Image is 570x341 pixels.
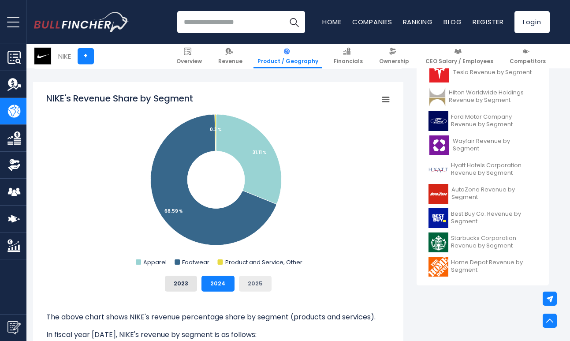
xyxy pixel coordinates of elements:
a: Best Buy Co. Revenue by Segment [423,206,542,230]
a: Hilton Worldwide Holdings Revenue by Segment [423,85,542,109]
a: Home Depot Revenue by Segment [423,255,542,279]
img: HD logo [428,257,448,277]
img: NKE logo [34,48,51,64]
button: 2024 [201,276,235,292]
span: Product / Geography [257,58,318,65]
span: Best Buy Co. Revenue by Segment [451,210,537,225]
img: SBUX logo [428,232,448,252]
tspan: 68.59 % [164,208,183,214]
a: Ranking [403,17,433,26]
p: The above chart shows NIKE's revenue percentage share by segment (products and services). [46,312,390,322]
tspan: 0.3 % [210,126,222,133]
span: Financials [334,58,363,65]
a: Product / Geography [253,44,322,68]
a: + [78,48,94,64]
button: 2023 [165,276,197,292]
a: Home [322,17,342,26]
img: HLT logo [428,87,447,107]
a: CEO Salary / Employees [421,44,497,68]
text: Product and Service, Other [225,258,302,266]
img: W logo [428,135,450,155]
span: Starbucks Corporation Revenue by Segment [451,235,537,250]
span: Overview [176,58,202,65]
span: Ford Motor Company Revenue by Segment [451,113,537,128]
text: Footwear [182,258,209,266]
span: CEO Salary / Employees [425,58,493,65]
img: F logo [428,111,448,131]
img: Bullfincher logo [34,12,129,32]
p: In fiscal year [DATE], NIKE's revenue by segment is as follows: [46,330,390,340]
tspan: NIKE's Revenue Share by Segment [46,92,193,105]
a: Companies [352,17,392,26]
img: Ownership [7,158,21,172]
a: Blog [443,17,462,26]
img: BBY logo [428,208,448,228]
img: TSLA logo [428,63,451,82]
a: Go to homepage [34,12,129,32]
img: H logo [428,160,448,180]
span: Competitors [510,58,546,65]
span: Hyatt Hotels Corporation Revenue by Segment [451,162,537,177]
span: AutoZone Revenue by Segment [451,186,536,201]
svg: NIKE's Revenue Share by Segment [46,92,390,269]
a: Hyatt Hotels Corporation Revenue by Segment [423,157,542,182]
a: Overview [172,44,206,68]
span: Home Depot Revenue by Segment [451,259,537,274]
img: AZO logo [428,184,449,204]
span: Ownership [379,58,409,65]
div: NIKE [58,51,71,61]
a: Tesla Revenue by Segment [423,60,542,85]
a: Login [514,11,550,33]
a: Register [473,17,504,26]
a: Ownership [375,44,413,68]
a: Competitors [506,44,550,68]
a: Revenue [214,44,246,68]
a: Starbucks Corporation Revenue by Segment [423,230,542,255]
text: Apparel [143,258,167,266]
a: AutoZone Revenue by Segment [423,182,542,206]
button: 2025 [239,276,272,292]
a: Financials [330,44,367,68]
a: Wayfair Revenue by Segment [423,133,542,157]
span: Revenue [218,58,242,65]
span: Wayfair Revenue by Segment [453,138,537,153]
tspan: 31.11 % [253,149,267,156]
span: Hilton Worldwide Holdings Revenue by Segment [449,89,536,104]
a: Ford Motor Company Revenue by Segment [423,109,542,133]
button: Search [283,11,305,33]
span: Tesla Revenue by Segment [453,69,532,76]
